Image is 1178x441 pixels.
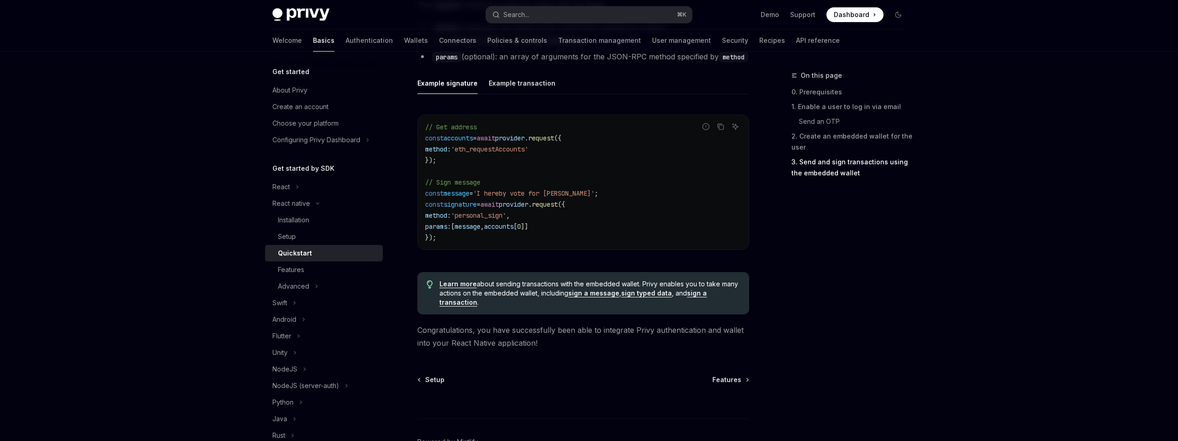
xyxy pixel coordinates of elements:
a: 3. Send and sign transactions using the embedded wallet [791,155,913,180]
div: Choose your platform [272,118,339,129]
a: Basics [313,29,335,52]
div: About Privy [272,85,307,96]
span: = [473,134,477,142]
a: Send an OTP [791,114,913,129]
a: Learn more [439,280,477,288]
a: 0. Prerequisites [791,85,913,99]
button: Toggle Python section [265,394,383,411]
div: Setup [278,231,296,242]
button: Toggle Android section [265,311,383,328]
span: ({ [558,200,565,209]
div: Quickstart [278,248,312,259]
button: Toggle React section [265,179,383,195]
span: message [455,222,480,231]
img: dark logo [272,8,329,21]
div: Swift [272,297,287,308]
span: about sending transactions with the embedded wallet. Privy enables you to take many actions on th... [439,279,740,307]
div: Configuring Privy Dashboard [272,134,360,145]
span: [ [451,222,455,231]
span: // Sign message [425,178,480,186]
span: Dashboard [834,10,869,19]
button: Toggle Configuring Privy Dashboard section [265,132,383,148]
button: Toggle Java section [265,411,383,427]
span: provider [499,200,528,209]
span: On this page [801,70,842,81]
a: Wallets [404,29,428,52]
button: Report incorrect code [700,121,712,133]
a: Welcome [272,29,302,52]
div: Search... [503,9,529,20]
span: provider [495,134,525,142]
span: request [528,134,554,142]
span: Setup [425,375,445,384]
span: 0 [517,222,521,231]
span: , [506,211,510,220]
div: NodeJS [272,364,297,375]
span: ]] [521,222,528,231]
div: React native [272,198,310,209]
span: . [528,200,532,209]
div: Example transaction [489,72,555,94]
span: [ [514,222,517,231]
button: Toggle React native section [265,195,383,212]
div: Advanced [278,281,309,292]
a: Dashboard [826,7,883,22]
span: }); [425,156,436,164]
a: About Privy [265,82,383,99]
a: Create an account [265,99,383,115]
a: sign typed data [621,289,672,297]
a: User management [652,29,711,52]
span: const [425,200,444,209]
li: (optional): an array of arguments for the JSON-RPC method specified by [417,50,749,63]
a: Features [712,375,748,384]
button: Copy the contents from the code block [715,121,727,133]
a: Connectors [439,29,476,52]
a: Authentication [346,29,393,52]
a: Setup [265,228,383,245]
button: Ask AI [729,121,741,133]
a: sign a message [568,289,619,297]
span: message [444,189,469,197]
div: Features [278,264,304,275]
span: ⌘ K [677,11,687,18]
span: 'I hereby vote for [PERSON_NAME]' [473,189,595,197]
a: Setup [418,375,445,384]
div: React [272,181,290,192]
button: Toggle NodeJS section [265,361,383,377]
h5: Get started by SDK [272,163,335,174]
span: Congratulations, you have successfully been able to integrate Privy authentication and wallet int... [417,324,749,349]
a: Transaction management [558,29,641,52]
button: Toggle NodeJS (server-auth) section [265,377,383,394]
span: ; [595,189,598,197]
span: await [477,134,495,142]
span: accounts [444,134,473,142]
span: const [425,134,444,142]
button: Open search [486,6,692,23]
a: Security [722,29,748,52]
span: = [469,189,473,197]
a: API reference [796,29,840,52]
div: Java [272,413,287,424]
div: Installation [278,215,309,226]
div: Android [272,314,296,325]
code: params [432,52,462,62]
button: Toggle Swift section [265,295,383,311]
svg: Tip [427,280,433,289]
span: signature [444,200,477,209]
div: Rust [272,430,285,441]
span: Features [712,375,741,384]
div: Example signature [417,72,478,94]
span: const [425,189,444,197]
a: 2. Create an embedded wallet for the user [791,129,913,155]
span: , [480,222,484,231]
span: // Get address [425,123,477,131]
span: method: [425,145,451,153]
a: Installation [265,212,383,228]
span: request [532,200,558,209]
a: Choose your platform [265,115,383,132]
span: ({ [554,134,561,142]
a: Recipes [759,29,785,52]
a: Demo [761,10,779,19]
span: params: [425,222,451,231]
a: Policies & controls [487,29,547,52]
